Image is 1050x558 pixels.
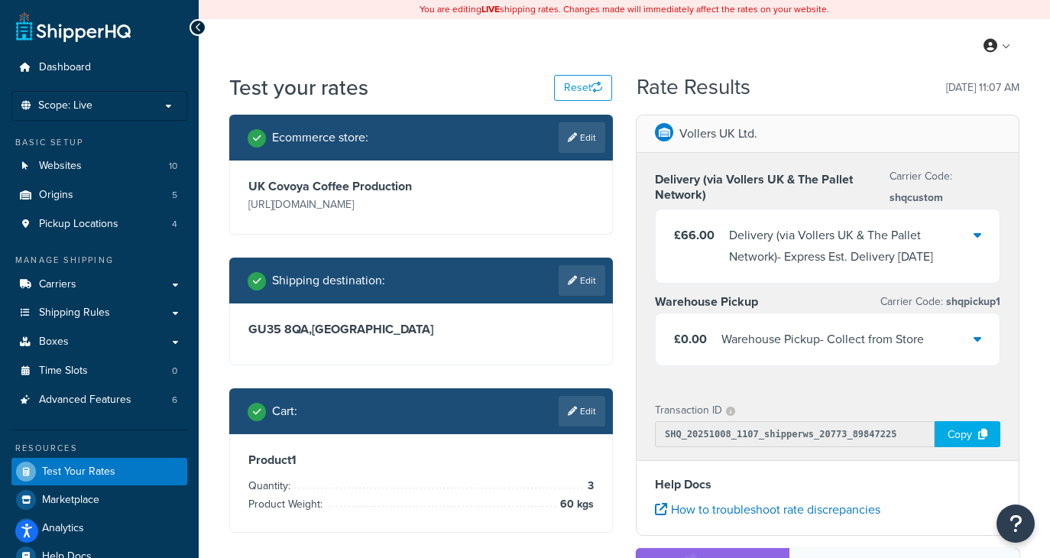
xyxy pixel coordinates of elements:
[674,330,707,348] span: £0.00
[11,254,187,267] div: Manage Shipping
[721,329,924,350] div: Warehouse Pickup - Collect from Store
[11,299,187,327] a: Shipping Rules
[11,386,187,414] a: Advanced Features6
[39,160,82,173] span: Websites
[11,328,187,356] a: Boxes
[943,294,1000,310] span: shqpickup1
[248,453,594,468] h3: Product 1
[39,218,118,231] span: Pickup Locations
[556,495,594,514] span: 60 kgs
[890,166,1000,209] p: Carrier Code:
[39,278,76,291] span: Carriers
[559,396,605,427] a: Edit
[11,514,187,542] a: Analytics
[679,123,757,144] p: Vollers UK Ltd.
[674,226,715,244] span: £66.00
[11,442,187,455] div: Resources
[272,274,385,287] h2: Shipping destination :
[559,122,605,153] a: Edit
[655,294,758,310] h3: Warehouse Pickup
[946,77,1019,99] p: [DATE] 11:07 AM
[272,404,297,418] h2: Cart :
[248,322,594,337] h3: GU35 8QA , [GEOGRAPHIC_DATA]
[39,394,131,407] span: Advanced Features
[729,225,974,268] div: Delivery (via Vollers UK & The Pallet Network) - Express Est. Delivery [DATE]
[248,496,326,512] span: Product Weight:
[38,99,92,112] span: Scope: Live
[554,75,612,101] button: Reset
[248,179,417,194] h3: UK Covoya Coffee Production
[11,357,187,385] li: Time Slots
[11,210,187,238] li: Pickup Locations
[11,458,187,485] a: Test Your Rates
[39,336,69,349] span: Boxes
[11,357,187,385] a: Time Slots0
[11,54,187,82] a: Dashboard
[880,291,1000,313] p: Carrier Code:
[655,400,722,421] p: Transaction ID
[935,421,1000,447] div: Copy
[172,394,177,407] span: 6
[655,475,1000,494] h4: Help Docs
[890,190,943,206] span: shqcustom
[11,210,187,238] a: Pickup Locations4
[172,189,177,202] span: 5
[229,73,368,102] h1: Test your rates
[11,486,187,514] a: Marketplace
[39,365,88,378] span: Time Slots
[169,160,177,173] span: 10
[172,218,177,231] span: 4
[42,522,84,535] span: Analytics
[272,131,368,144] h2: Ecommerce store :
[39,189,73,202] span: Origins
[248,194,417,216] p: [URL][DOMAIN_NAME]
[42,466,115,479] span: Test Your Rates
[248,478,294,494] span: Quantity:
[42,494,99,507] span: Marketplace
[11,181,187,209] a: Origins5
[584,477,594,495] span: 3
[655,172,890,203] h3: Delivery (via Vollers UK & The Pallet Network)
[481,2,500,16] b: LIVE
[655,501,880,518] a: How to troubleshoot rate discrepancies
[11,152,187,180] li: Websites
[39,61,91,74] span: Dashboard
[559,265,605,296] a: Edit
[11,136,187,149] div: Basic Setup
[11,386,187,414] li: Advanced Features
[11,152,187,180] a: Websites10
[11,181,187,209] li: Origins
[172,365,177,378] span: 0
[39,307,110,320] span: Shipping Rules
[637,76,750,99] h2: Rate Results
[11,271,187,299] a: Carriers
[997,504,1035,543] button: Open Resource Center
